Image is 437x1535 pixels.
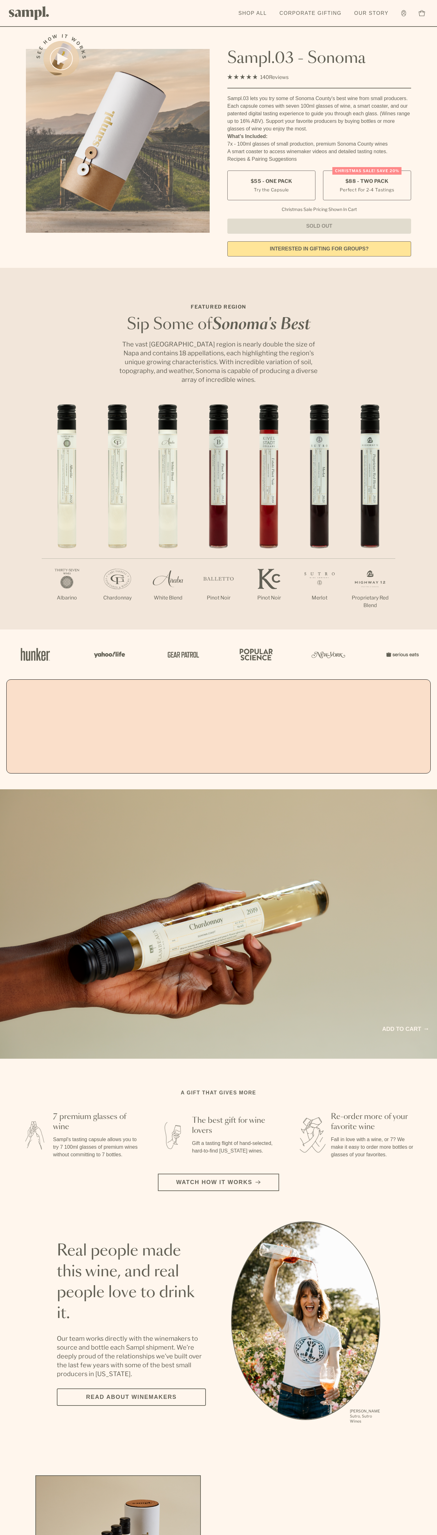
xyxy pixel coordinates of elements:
[193,594,244,602] p: Pinot Noir
[227,241,411,256] a: interested in gifting for groups?
[193,404,244,622] li: 4 / 7
[278,207,360,212] li: Christmas Sale Pricing Shown In Cart
[227,73,289,81] div: 140Reviews
[158,1174,279,1191] button: Watch how it works
[227,140,411,148] li: 7x - 100ml glasses of small production, premium Sonoma County wines
[57,1388,206,1406] a: Read about Winemakers
[92,594,143,602] p: Chardonnay
[117,340,320,384] p: The vast [GEOGRAPHIC_DATA] region is nearly double the size of Napa and contains 18 appellations,...
[163,641,201,668] img: Artboard_5_7fdae55a-36fd-43f7-8bfd-f74a06a2878e_x450.png
[42,404,92,622] li: 1 / 7
[276,6,345,20] a: Corporate Gifting
[236,641,274,668] img: Artboard_4_28b4d326-c26e-48f9-9c80-911f17d6414e_x450.png
[244,594,294,602] p: Pinot Noir
[332,167,402,175] div: Christmas SALE! Save 20%
[227,134,267,139] strong: What’s Included:
[231,1221,380,1425] div: slide 1
[235,6,270,20] a: Shop All
[92,404,143,622] li: 2 / 7
[244,404,294,622] li: 5 / 7
[345,178,389,185] span: $88 - Two Pack
[294,404,345,622] li: 6 / 7
[181,1089,256,1097] h2: A gift that gives more
[227,49,411,68] h1: Sampl.03 - Sonoma
[16,641,54,668] img: Artboard_1_c8cd28af-0030-4af1-819c-248e302c7f06_x450.png
[383,641,421,668] img: Artboard_7_5b34974b-f019-449e-91fb-745f8d0877ee_x450.png
[227,148,411,155] li: A smart coaster to access winemaker videos and detailed tasting notes.
[309,641,347,668] img: Artboard_3_0b291449-6e8c-4d07-b2c2-3f3601a19cd1_x450.png
[9,6,49,20] img: Sampl logo
[227,95,411,133] div: Sampl.03 lets you try some of Sonoma County's best wine from small producers. Each capsule comes ...
[382,1025,428,1033] a: Add to cart
[231,1221,380,1425] ul: carousel
[117,303,320,311] p: Featured Region
[57,1241,206,1324] h2: Real people made this wine, and real people love to drink it.
[212,317,310,332] em: Sonoma's Best
[345,404,395,629] li: 7 / 7
[269,74,289,80] span: Reviews
[90,641,128,668] img: Artboard_6_04f9a106-072f-468a-bdd7-f11783b05722_x450.png
[53,1112,139,1132] h3: 7 premium glasses of wine
[294,594,345,602] p: Merlot
[192,1116,278,1136] h3: The best gift for wine lovers
[26,49,210,233] img: Sampl.03 - Sonoma
[260,74,269,80] span: 140
[227,219,411,234] button: Sold Out
[143,594,193,602] p: White Blend
[340,186,394,193] small: Perfect For 2-4 Tastings
[254,186,289,193] small: Try the Capsule
[57,1334,206,1378] p: Our team works directly with the winemakers to source and bottle each Sampl shipment. We’re deepl...
[227,155,411,163] li: Recipes & Pairing Suggestions
[117,317,320,332] h2: Sip Some of
[251,178,292,185] span: $55 - One Pack
[44,41,79,76] button: See how it works
[331,1136,417,1159] p: Fall in love with a wine, or 7? We make it easy to order more bottles or glasses of your favorites.
[351,6,392,20] a: Our Story
[345,594,395,609] p: Proprietary Red Blend
[192,1140,278,1155] p: Gift a tasting flight of hand-selected, hard-to-find [US_STATE] wines.
[53,1136,139,1159] p: Sampl's tasting capsule allows you to try 7 100ml glasses of premium wines without committing to ...
[143,404,193,622] li: 3 / 7
[331,1112,417,1132] h3: Re-order more of your favorite wine
[350,1409,380,1424] p: [PERSON_NAME] Sutro, Sutro Wines
[42,594,92,602] p: Albarino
